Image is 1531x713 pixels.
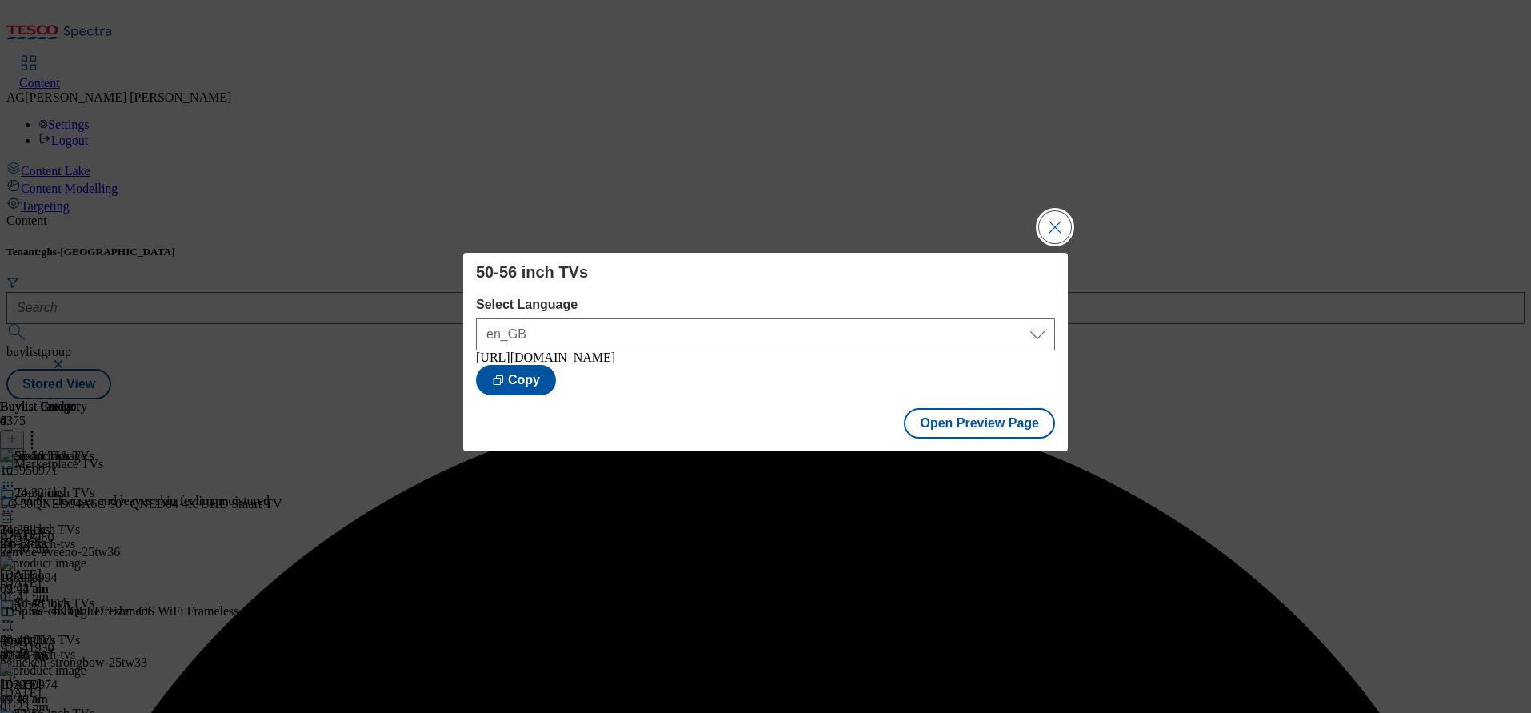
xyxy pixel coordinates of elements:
label: Select Language [476,298,1055,312]
h4: 50-56 inch TVs [476,262,1055,282]
button: Copy [476,365,556,395]
div: [URL][DOMAIN_NAME] [476,350,1055,365]
button: Close Modal [1039,211,1071,243]
div: Modal [463,253,1068,451]
button: Open Preview Page [904,408,1055,439]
